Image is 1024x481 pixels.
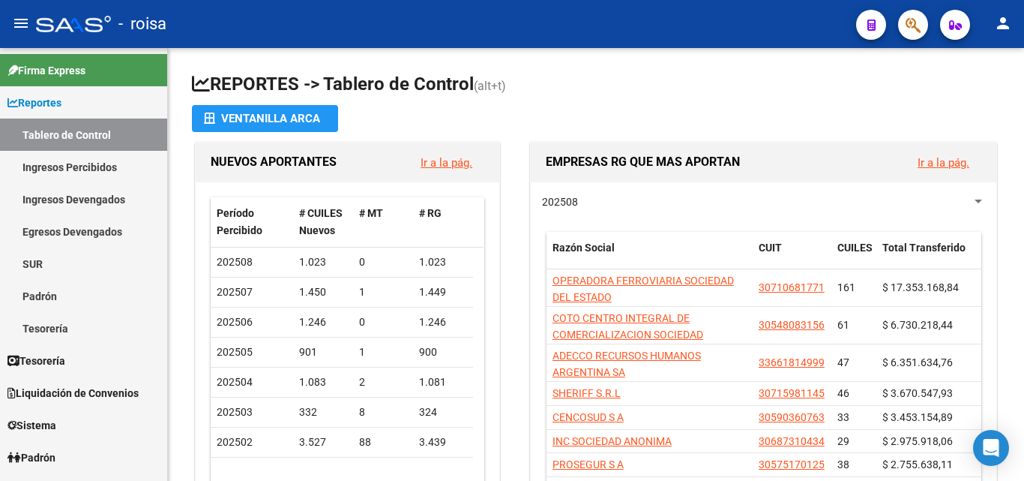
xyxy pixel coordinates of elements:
[552,458,624,470] span: PROSEGUR S A
[359,434,407,451] div: 88
[552,350,701,379] span: ADECCO RECURSOS HUMANOS ARGENTINA SA
[419,254,467,271] div: 1.023
[413,197,473,247] datatable-header-cell: # RG
[837,242,873,254] span: CUILES
[906,149,981,176] button: Ir a la pág.
[831,232,876,281] datatable-header-cell: CUILES
[882,387,953,399] span: $ 3.670.547,93
[299,374,347,391] div: 1.083
[552,242,615,254] span: Razón Social
[217,256,253,268] span: 202508
[882,242,966,254] span: Total Transferido
[217,286,253,298] span: 202507
[882,319,953,331] span: $ 6.730.218,44
[759,411,825,423] span: 30590360763
[882,435,953,447] span: $ 2.975.918,06
[419,314,467,331] div: 1.246
[7,449,55,466] span: Padrón
[837,319,849,331] span: 61
[7,353,65,369] span: Tesorería
[192,72,1000,98] h1: REPORTES -> Tablero de Control
[353,197,413,247] datatable-header-cell: # MT
[542,196,578,208] span: 202508
[299,254,347,271] div: 1.023
[837,411,849,423] span: 33
[217,376,253,388] span: 202504
[419,344,467,361] div: 900
[759,281,825,293] span: 30710681771
[837,356,849,368] span: 47
[759,356,825,368] span: 33661814999
[918,156,969,170] a: Ir a la pág.
[211,155,337,169] span: NUEVOS APORTANTES
[546,232,753,281] datatable-header-cell: Razón Social
[217,436,253,448] span: 202502
[876,232,981,281] datatable-header-cell: Total Transferido
[299,344,347,361] div: 901
[299,284,347,301] div: 1.450
[299,207,343,236] span: # CUILES Nuevos
[552,275,734,304] span: OPERADORA FERROVIARIA SOCIEDAD DEL ESTADO
[192,105,338,132] button: Ventanilla ARCA
[882,281,959,293] span: $ 17.353.168,84
[359,207,383,219] span: # MT
[419,207,442,219] span: # RG
[837,281,855,293] span: 161
[474,79,506,93] span: (alt+t)
[419,404,467,421] div: 324
[759,242,782,254] span: CUIT
[882,356,953,368] span: $ 6.351.634,76
[217,346,253,358] span: 202505
[759,319,825,331] span: 30548083156
[837,435,849,447] span: 29
[421,156,472,170] a: Ir a la pág.
[211,197,293,247] datatable-header-cell: Período Percibido
[299,404,347,421] div: 332
[299,434,347,451] div: 3.527
[204,105,326,132] div: Ventanilla ARCA
[994,14,1012,32] mat-icon: person
[419,374,467,391] div: 1.081
[419,284,467,301] div: 1.449
[759,435,825,447] span: 30687310434
[359,404,407,421] div: 8
[359,254,407,271] div: 0
[837,387,849,399] span: 46
[7,417,56,434] span: Sistema
[837,458,849,470] span: 38
[973,430,1009,466] div: Open Intercom Messenger
[7,95,61,111] span: Reportes
[552,387,621,399] span: SHERIFF S.R.L
[217,406,253,418] span: 202503
[7,62,85,79] span: Firma Express
[359,314,407,331] div: 0
[552,435,672,447] span: INC SOCIEDAD ANONIMA
[359,374,407,391] div: 2
[299,314,347,331] div: 1.246
[409,149,484,176] button: Ir a la pág.
[118,8,166,41] span: - roisa
[753,232,831,281] datatable-header-cell: CUIT
[552,312,703,359] span: COTO CENTRO INTEGRAL DE COMERCIALIZACION SOCIEDAD ANONIMA
[882,458,953,470] span: $ 2.755.638,11
[552,411,624,423] span: CENCOSUD S A
[217,207,262,236] span: Período Percibido
[293,197,353,247] datatable-header-cell: # CUILES Nuevos
[12,14,30,32] mat-icon: menu
[217,316,253,328] span: 202506
[759,458,825,470] span: 30575170125
[7,385,139,401] span: Liquidación de Convenios
[359,284,407,301] div: 1
[359,344,407,361] div: 1
[419,434,467,451] div: 3.439
[546,155,740,169] span: EMPRESAS RG QUE MAS APORTAN
[759,387,825,399] span: 30715981145
[882,411,953,423] span: $ 3.453.154,89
